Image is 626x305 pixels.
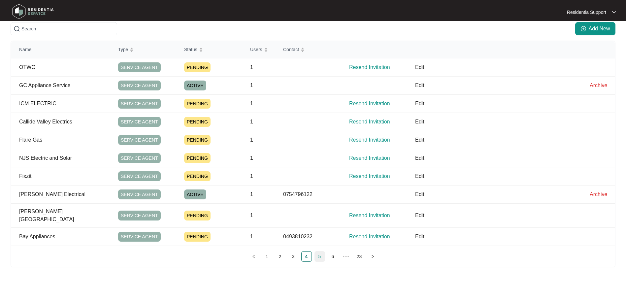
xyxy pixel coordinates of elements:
[242,95,275,113] td: 1
[118,153,161,163] span: SERVICE AGENT
[242,186,275,204] td: 1
[19,208,110,223] p: [PERSON_NAME] [GEOGRAPHIC_DATA]
[11,22,615,35] div: Organizations
[275,251,285,262] li: 2
[415,82,582,89] p: Edit
[118,46,128,53] span: Type
[349,172,407,180] p: Resend Invitation
[19,100,110,108] p: ICM ELECTRIC
[415,63,582,71] p: Edit
[589,25,610,33] span: Add New
[118,211,161,220] span: SERVICE AGENT
[184,135,211,145] span: PENDING
[349,100,407,108] p: Resend Invitation
[184,171,211,181] span: PENDING
[19,154,110,162] p: NJS Electric and Solar
[248,251,259,262] li: Previous Page
[590,190,615,198] p: Archive
[349,63,407,71] p: Resend Invitation
[314,251,325,262] li: 5
[242,204,275,228] td: 1
[415,172,582,180] p: Edit
[415,190,582,198] p: Edit
[415,154,582,162] p: Edit
[275,252,285,261] a: 2
[275,186,341,204] td: 0754796122
[242,228,275,246] td: 1
[567,9,606,16] p: Residentia Support
[367,251,378,262] button: right
[349,212,407,220] p: Resend Invitation
[349,233,407,241] p: Resend Invitation
[19,190,110,198] p: [PERSON_NAME] Electrical
[118,232,161,242] span: SERVICE AGENT
[184,117,211,127] span: PENDING
[275,41,341,58] th: Contact
[242,167,275,186] td: 1
[19,233,110,241] p: Bay Appliances
[11,41,110,58] th: Name
[262,252,272,261] a: 1
[242,149,275,167] td: 1
[328,251,338,262] li: 6
[275,228,341,246] td: 0493810232
[415,118,582,126] p: Edit
[19,136,110,144] p: Flare Gas
[415,233,582,241] p: Edit
[118,81,161,90] span: SERVICE AGENT
[21,25,114,32] input: Search
[242,113,275,131] td: 1
[315,252,325,261] a: 5
[371,254,375,258] span: right
[354,251,365,262] li: 23
[242,131,275,149] td: 1
[283,46,299,53] span: Contact
[252,254,256,258] span: left
[118,189,161,199] span: SERVICE AGENT
[341,251,351,262] span: •••
[349,154,407,162] p: Resend Invitation
[118,117,161,127] span: SERVICE AGENT
[118,62,161,72] span: SERVICE AGENT
[184,211,211,220] span: PENDING
[288,252,298,261] a: 3
[184,99,211,109] span: PENDING
[575,22,615,35] button: Add New
[415,136,582,144] p: Edit
[184,232,211,242] span: PENDING
[19,63,110,71] p: OTWO
[110,41,176,58] th: Type
[184,62,211,72] span: PENDING
[242,77,275,95] td: 1
[328,252,338,261] a: 6
[184,153,211,163] span: PENDING
[301,251,312,262] li: 4
[415,100,582,108] p: Edit
[590,82,615,89] p: Archive
[288,251,299,262] li: 3
[184,189,206,199] span: ACTIVE
[581,26,586,31] span: plus-circle
[184,81,206,90] span: ACTIVE
[19,172,110,180] p: Fixzit
[10,2,56,21] img: residentia service logo
[118,135,161,145] span: SERVICE AGENT
[14,25,20,32] img: search-icon
[262,251,272,262] li: 1
[354,252,364,261] a: 23
[612,11,616,14] img: dropdown arrow
[367,251,378,262] li: Next Page
[248,251,259,262] button: left
[19,118,110,126] p: Callide Valley Electrics
[302,252,312,261] a: 4
[341,251,351,262] li: Next 5 Pages
[349,136,407,144] p: Resend Invitation
[19,82,110,89] p: GC Appliance Service
[184,46,197,53] span: Status
[118,171,161,181] span: SERVICE AGENT
[118,99,161,109] span: SERVICE AGENT
[176,41,242,58] th: Status
[242,58,275,77] td: 1
[349,118,407,126] p: Resend Invitation
[242,41,275,58] th: Users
